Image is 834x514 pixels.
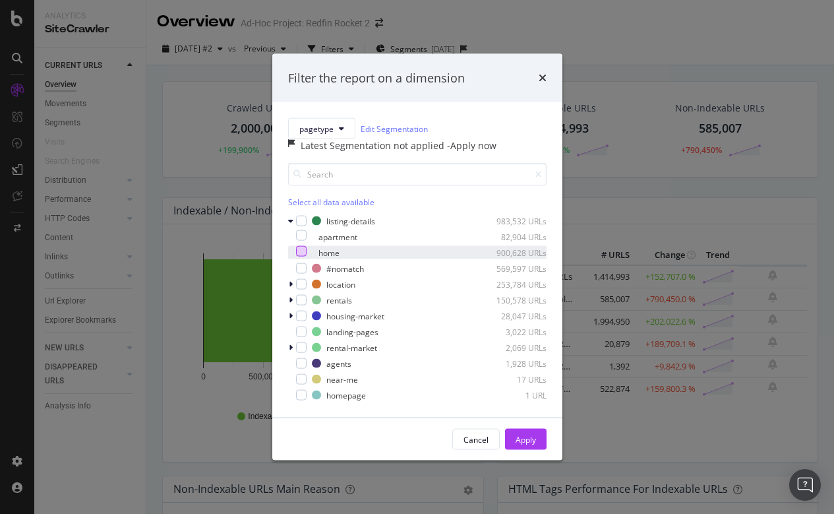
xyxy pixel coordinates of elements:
[326,310,384,321] div: housing-market
[482,389,547,401] div: 1 URL
[482,342,547,353] div: 2,069 URLs
[516,434,536,445] div: Apply
[482,326,547,337] div: 3,022 URLs
[299,123,334,134] span: pagetype
[482,247,547,258] div: 900,628 URLs
[361,121,428,135] a: Edit Segmentation
[326,373,358,385] div: near-me
[482,373,547,385] div: 17 URLs
[326,326,378,337] div: landing-pages
[789,469,821,501] div: Open Intercom Messenger
[482,278,547,290] div: 253,784 URLs
[482,294,547,305] div: 150,578 URLs
[326,342,377,353] div: rental-market
[288,69,465,86] div: Filter the report on a dimension
[482,310,547,321] div: 28,047 URLs
[301,139,447,152] div: Latest Segmentation not applied
[482,263,547,274] div: 569,597 URLs
[326,278,355,290] div: location
[447,139,496,152] div: - Apply now
[288,197,547,208] div: Select all data available
[326,263,364,274] div: #nomatch
[272,53,562,461] div: modal
[539,69,547,86] div: times
[326,215,375,226] div: listing-details
[482,215,547,226] div: 983,532 URLs
[452,429,500,450] button: Cancel
[326,294,352,305] div: rentals
[505,429,547,450] button: Apply
[318,247,340,258] div: home
[318,231,357,242] div: apartment
[482,358,547,369] div: 1,928 URLs
[288,118,355,139] button: pagetype
[326,358,351,369] div: agents
[463,434,489,445] div: Cancel
[326,389,366,401] div: homepage
[482,231,547,242] div: 82,904 URLs
[288,163,547,186] input: Search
